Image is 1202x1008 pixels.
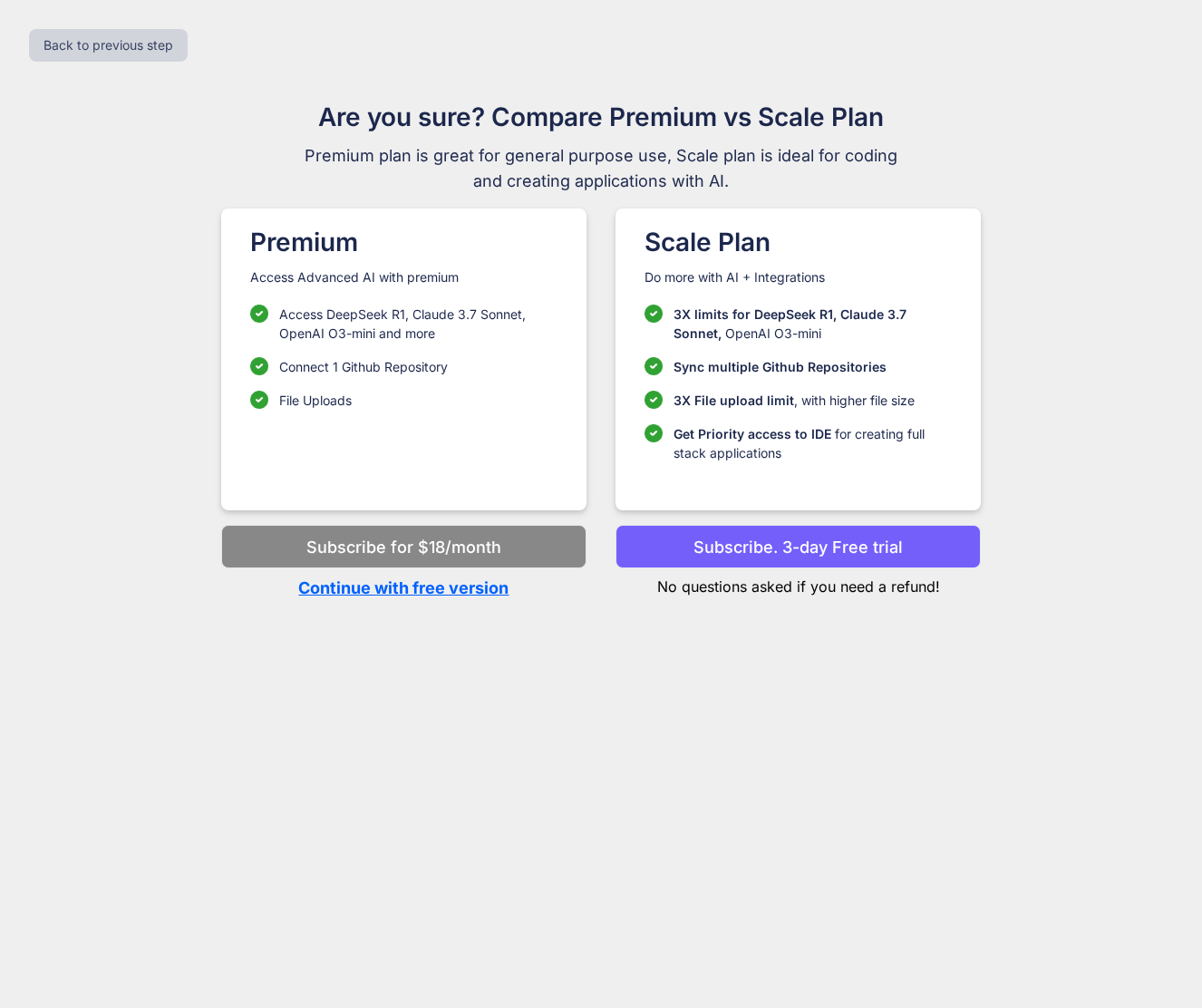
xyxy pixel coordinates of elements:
span: 3X File upload limit [674,393,794,408]
h1: Premium [250,223,557,261]
h1: Scale Plan [645,223,952,261]
img: checklist [250,357,268,375]
p: Sync multiple Github Repositories [674,357,887,376]
p: Subscribe. 3-day Free trial [693,535,903,559]
p: for creating full stack applications [674,424,952,462]
p: Access DeepSeek R1, Claude 3.7 Sonnet, OpenAI O3-mini and more [279,305,557,343]
p: Continue with free version [221,576,586,600]
img: checklist [250,305,268,323]
img: checklist [645,357,663,375]
p: Subscribe for $18/month [306,535,501,559]
p: No questions asked if you need a refund! [616,568,981,597]
img: checklist [645,391,663,409]
p: File Uploads [279,391,352,410]
img: checklist [645,305,663,323]
img: checklist [645,424,663,442]
span: Get Priority access to IDE [674,426,831,441]
img: checklist [250,391,268,409]
span: 3X limits for DeepSeek R1, Claude 3.7 Sonnet, [674,306,906,341]
button: Back to previous step [29,29,188,62]
p: OpenAI O3-mini [674,305,952,343]
h1: Are you sure? Compare Premium vs Scale Plan [296,98,906,136]
button: Subscribe. 3-day Free trial [616,525,981,568]
button: Subscribe for $18/month [221,525,586,568]
p: Connect 1 Github Repository [279,357,448,376]
span: Premium plan is great for general purpose use, Scale plan is ideal for coding and creating applic... [296,143,906,194]
p: Access Advanced AI with premium [250,268,557,286]
p: Do more with AI + Integrations [645,268,952,286]
p: , with higher file size [674,391,915,410]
